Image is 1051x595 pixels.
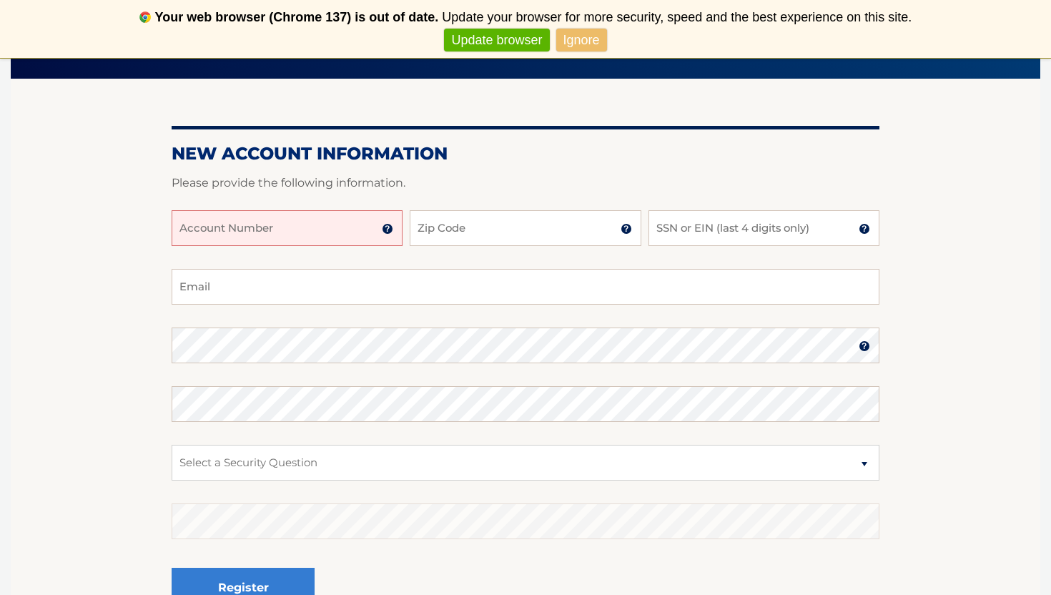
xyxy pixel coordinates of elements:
input: Email [172,269,879,305]
span: Update your browser for more security, speed and the best experience on this site. [442,10,912,24]
p: Please provide the following information. [172,173,879,193]
input: Zip Code [410,210,641,246]
input: SSN or EIN (last 4 digits only) [648,210,879,246]
input: Account Number [172,210,403,246]
b: Your web browser (Chrome 137) is out of date. [155,10,439,24]
img: tooltip.svg [382,223,393,235]
h2: New Account Information [172,143,879,164]
img: tooltip.svg [859,340,870,352]
a: Update browser [444,29,549,52]
img: tooltip.svg [621,223,632,235]
a: Ignore [556,29,607,52]
img: tooltip.svg [859,223,870,235]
